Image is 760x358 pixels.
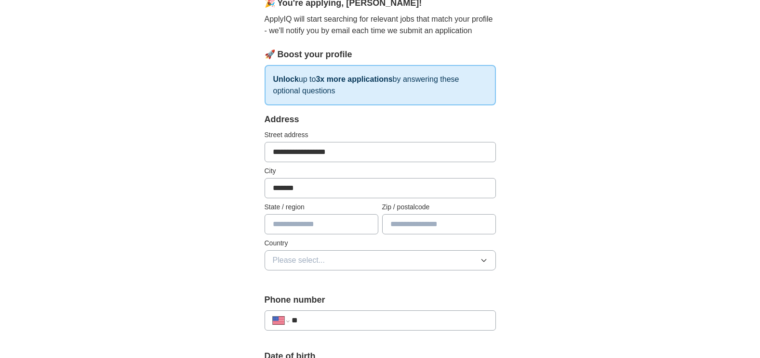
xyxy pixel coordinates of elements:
div: Address [265,113,496,126]
label: Street address [265,130,496,140]
label: City [265,166,496,176]
label: State / region [265,202,378,212]
strong: Unlock [273,75,299,83]
p: up to by answering these optional questions [265,65,496,105]
p: ApplyIQ will start searching for relevant jobs that match your profile - we'll notify you by emai... [265,13,496,37]
label: Zip / postalcode [382,202,496,212]
div: 🚀 Boost your profile [265,48,496,61]
span: Please select... [273,255,325,266]
strong: 3x more applications [316,75,392,83]
label: Country [265,238,496,248]
label: Phone number [265,294,496,307]
button: Please select... [265,250,496,270]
